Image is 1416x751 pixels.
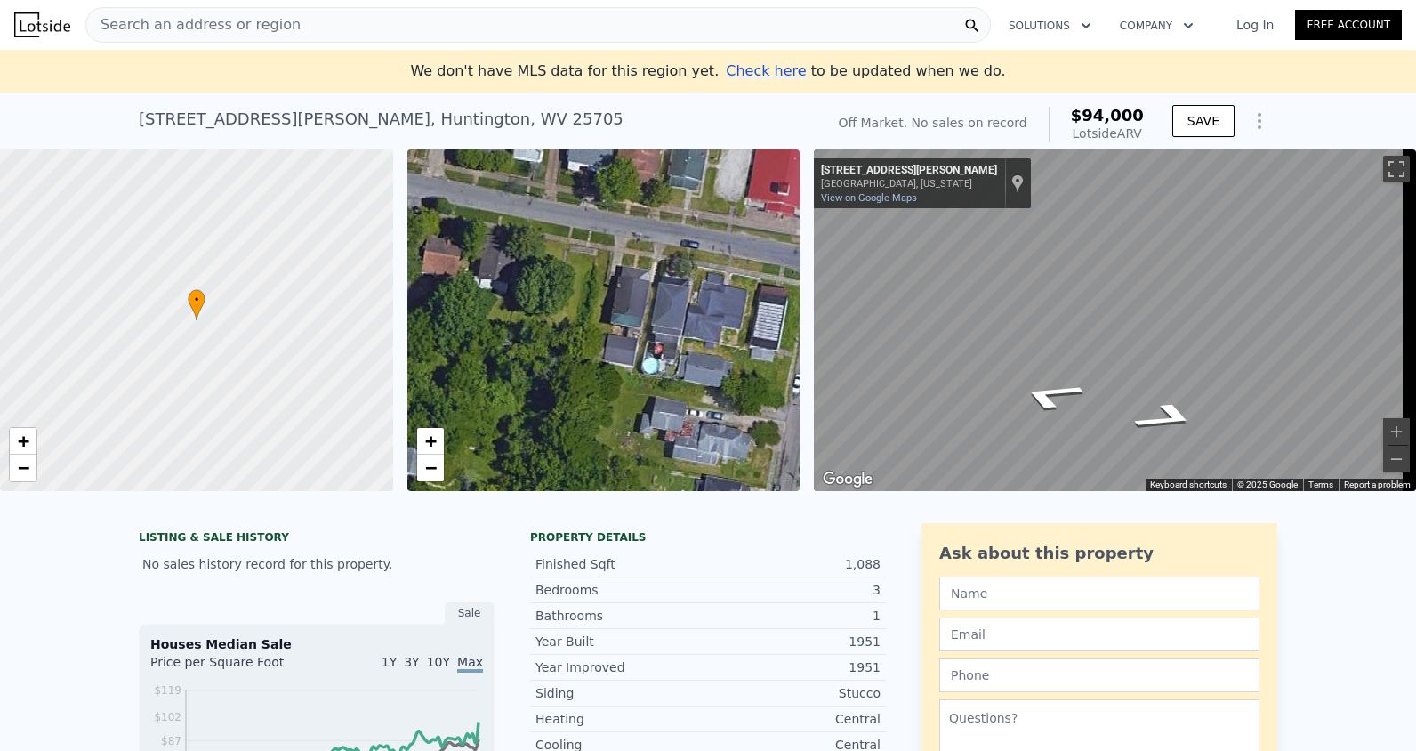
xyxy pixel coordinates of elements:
[814,149,1416,491] div: Street View
[708,581,881,599] div: 3
[410,61,1005,82] div: We don't have MLS data for this region yet.
[139,548,495,580] div: No sales history record for this property.
[989,374,1112,417] path: Go West, Oney Ave
[1106,10,1208,42] button: Company
[818,468,877,491] img: Google
[10,455,36,481] a: Zoom out
[154,711,181,723] tspan: $102
[150,653,317,682] div: Price per Square Foot
[1383,418,1410,445] button: Zoom in
[86,14,301,36] span: Search an address or region
[726,62,806,79] span: Check here
[404,655,419,669] span: 3Y
[818,468,877,491] a: Open this area in Google Maps (opens a new window)
[445,602,495,625] div: Sale
[708,710,881,728] div: Central
[708,684,881,702] div: Stucco
[821,192,917,204] a: View on Google Maps
[18,430,29,452] span: +
[417,455,444,481] a: Zoom out
[457,655,483,673] span: Max
[427,655,450,669] span: 10Y
[1071,106,1144,125] span: $94,000
[424,456,436,479] span: −
[726,61,1005,82] div: to be updated when we do.
[139,530,495,548] div: LISTING & SALE HISTORY
[814,149,1416,491] div: Map
[417,428,444,455] a: Zoom in
[535,684,708,702] div: Siding
[708,658,881,676] div: 1951
[424,430,436,452] span: +
[154,684,181,697] tspan: $119
[535,633,708,650] div: Year Built
[821,178,997,190] div: [GEOGRAPHIC_DATA], [US_STATE]
[708,555,881,573] div: 1,088
[1150,479,1227,491] button: Keyboard shortcuts
[535,555,708,573] div: Finished Sqft
[939,618,1259,651] input: Email
[1242,103,1277,139] button: Show Options
[1215,16,1295,34] a: Log In
[535,658,708,676] div: Year Improved
[939,577,1259,610] input: Name
[994,10,1106,42] button: Solutions
[821,164,997,178] div: [STREET_ADDRESS][PERSON_NAME]
[382,655,397,669] span: 1Y
[1308,480,1333,489] a: Terms (opens in new tab)
[939,658,1259,692] input: Phone
[1172,105,1235,137] button: SAVE
[150,635,483,653] div: Houses Median Sale
[139,107,624,132] div: [STREET_ADDRESS][PERSON_NAME] , Huntington , WV 25705
[1295,10,1402,40] a: Free Account
[1106,395,1228,439] path: Go East, Oney Ave
[1383,156,1410,182] button: Toggle fullscreen view
[188,289,205,320] div: •
[10,428,36,455] a: Zoom in
[1344,480,1411,489] a: Report a problem
[161,735,181,747] tspan: $87
[1237,480,1298,489] span: © 2025 Google
[708,607,881,625] div: 1
[535,607,708,625] div: Bathrooms
[708,633,881,650] div: 1951
[939,541,1259,566] div: Ask about this property
[18,456,29,479] span: −
[188,292,205,308] span: •
[535,581,708,599] div: Bedrooms
[1011,174,1024,193] a: Show location on map
[1383,446,1410,472] button: Zoom out
[838,114,1026,132] div: Off Market. No sales on record
[530,530,886,545] div: Property details
[1071,125,1144,142] div: Lotside ARV
[14,12,70,37] img: Lotside
[535,710,708,728] div: Heating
